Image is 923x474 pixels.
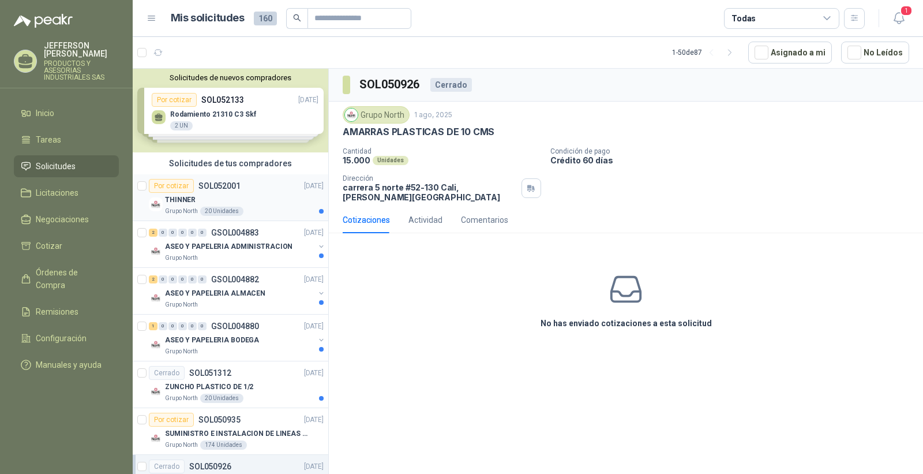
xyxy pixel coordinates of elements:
[343,155,370,165] p: 15.000
[44,42,119,58] p: JEFFERSON [PERSON_NAME]
[198,182,241,190] p: SOL052001
[149,338,163,352] img: Company Logo
[44,60,119,81] p: PRODUCTOS Y ASESORIAS INDUSTRIALES SAS
[165,441,198,450] p: Grupo North
[211,275,259,283] p: GSOL004882
[149,460,185,473] div: Cerrado
[133,69,328,152] div: Solicitudes de nuevos compradoresPor cotizarSOL052133[DATE] Rodamiento 21310 C3 Skf2 UNPor cotiza...
[36,186,78,199] span: Licitaciones
[149,197,163,211] img: Company Logo
[178,229,187,237] div: 0
[165,300,198,309] p: Grupo North
[304,461,324,472] p: [DATE]
[14,182,119,204] a: Licitaciones
[149,385,163,398] img: Company Logo
[178,322,187,330] div: 0
[200,441,247,450] div: 174 Unidades
[359,76,421,94] h3: SOL050926
[343,174,517,182] p: Dirección
[36,305,78,318] span: Remisiones
[14,14,73,28] img: Logo peakr
[414,110,452,121] p: 1 ago, 2025
[304,368,324,379] p: [DATE]
[189,462,231,471] p: SOL050926
[36,240,62,252] span: Cotizar
[165,347,198,356] p: Grupo North
[165,253,198,263] p: Grupo North
[189,369,231,377] p: SOL051312
[14,102,119,124] a: Inicio
[200,207,243,216] div: 20 Unidades
[188,322,197,330] div: 0
[133,174,328,221] a: Por cotizarSOL052001[DATE] Company LogoTHINNERGrupo North20 Unidades
[541,317,712,330] h3: No has enviado cotizaciones a esta solicitud
[133,408,328,455] a: Por cotizarSOL050935[DATE] Company LogoSUMINISTRO E INSTALACION DE LINEAS DE VIDAGrupo North174 U...
[133,361,328,408] a: CerradoSOL051312[DATE] Company LogoZUNCHO PLASTICO DE 1/2Grupo North20 Unidades
[188,275,197,283] div: 0
[14,354,119,376] a: Manuales y ayuda
[198,416,241,424] p: SOL050935
[36,359,102,371] span: Manuales y ayuda
[373,156,408,165] div: Unidades
[36,107,54,120] span: Inicio
[137,73,324,82] button: Solicitudes de nuevos compradores
[672,43,739,62] div: 1 - 50 de 87
[211,322,259,330] p: GSOL004880
[36,266,108,292] span: Órdenes de Compra
[304,181,324,192] p: [DATE]
[149,244,163,258] img: Company Logo
[461,214,508,226] div: Comentarios
[165,394,198,403] p: Grupo North
[165,207,198,216] p: Grupo North
[198,229,207,237] div: 0
[178,275,187,283] div: 0
[14,129,119,151] a: Tareas
[343,182,517,202] p: carrera 5 norte #52-130 Cali , [PERSON_NAME][GEOGRAPHIC_DATA]
[171,10,245,27] h1: Mis solicitudes
[14,301,119,323] a: Remisiones
[731,12,756,25] div: Todas
[748,42,832,64] button: Asignado a mi
[159,322,167,330] div: 0
[165,382,253,393] p: ZUNCHO PLASTICO DE 1/2
[900,5,913,16] span: 1
[200,394,243,403] div: 20 Unidades
[343,147,541,155] p: Cantidad
[211,229,259,237] p: GSOL004883
[343,214,390,226] div: Cotizaciones
[14,235,119,257] a: Cotizar
[149,179,194,193] div: Por cotizar
[304,415,324,426] p: [DATE]
[198,322,207,330] div: 0
[149,229,157,237] div: 2
[888,8,909,29] button: 1
[165,241,292,252] p: ASEO Y PAPELERIA ADMINISTRACION
[345,109,358,121] img: Company Logo
[430,78,472,92] div: Cerrado
[36,160,76,173] span: Solicitudes
[36,213,89,226] span: Negociaciones
[165,335,259,346] p: ASEO Y PAPELERIA BODEGA
[550,155,918,165] p: Crédito 60 días
[14,208,119,230] a: Negociaciones
[293,14,301,22] span: search
[149,413,194,427] div: Por cotizar
[168,229,177,237] div: 0
[550,147,918,155] p: Condición de pago
[254,12,277,25] span: 160
[14,262,119,296] a: Órdenes de Compra
[165,195,196,206] p: THINNER
[149,273,326,309] a: 2 0 0 0 0 0 GSOL004882[DATE] Company LogoASEO Y PAPELERIA ALMACENGrupo North
[168,322,177,330] div: 0
[133,152,328,174] div: Solicitudes de tus compradores
[149,226,326,263] a: 2 0 0 0 0 0 GSOL004883[DATE] Company LogoASEO Y PAPELERIA ADMINISTRACIONGrupo North
[14,327,119,349] a: Configuración
[304,274,324,285] p: [DATE]
[304,321,324,332] p: [DATE]
[165,428,309,439] p: SUMINISTRO E INSTALACION DE LINEAS DE VIDA
[343,126,494,138] p: AMARRAS PLASTICAS DE 10 CMS
[149,275,157,283] div: 2
[304,227,324,238] p: [DATE]
[159,275,167,283] div: 0
[188,229,197,237] div: 0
